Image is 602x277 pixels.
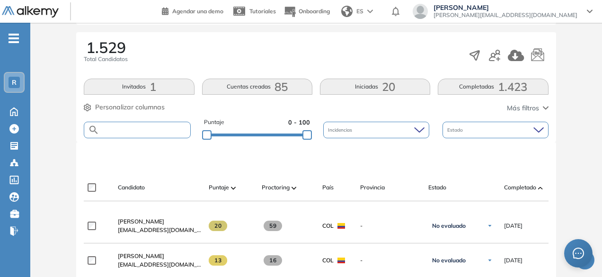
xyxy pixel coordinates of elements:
span: Estado [447,126,465,134]
img: [missing "en.ARROW_ALT" translation] [538,187,543,189]
span: - [360,256,421,265]
span: [PERSON_NAME] [118,252,164,259]
img: [missing "en.ARROW_ALT" translation] [292,187,296,189]
img: COL [337,223,345,229]
span: message [573,248,584,259]
span: Agendar una demo [172,8,223,15]
span: País [322,183,334,192]
span: - [360,222,421,230]
img: Ícono de flecha [487,258,493,263]
a: [PERSON_NAME] [118,252,201,260]
span: 13 [209,255,227,266]
span: Personalizar columnas [95,102,165,112]
span: [EMAIL_ADDRESS][DOMAIN_NAME] [118,226,201,234]
button: Completadas1.423 [438,79,548,95]
span: No evaluado [432,257,466,264]
span: Proctoring [262,183,290,192]
img: SEARCH_ALT [88,124,99,136]
img: arrow [367,9,373,13]
span: [EMAIL_ADDRESS][DOMAIN_NAME] [118,260,201,269]
span: [DATE] [504,222,522,230]
i: - [9,37,19,39]
a: [PERSON_NAME] [118,217,201,226]
span: 0 - 100 [288,118,310,127]
img: world [341,6,353,17]
div: Incidencias [323,122,429,138]
button: Iniciadas20 [320,79,430,95]
div: Estado [443,122,549,138]
span: Tutoriales [249,8,276,15]
span: Más filtros [507,103,539,113]
img: Ícono de flecha [487,223,493,229]
span: COL [322,256,334,265]
button: Cuentas creadas85 [202,79,312,95]
span: Provincia [360,183,385,192]
img: Logo [2,6,59,18]
span: 1.529 [86,40,126,55]
button: Invitados1 [84,79,194,95]
span: No evaluado [432,222,466,230]
span: ES [356,7,363,16]
a: Agendar una demo [162,5,223,16]
span: [DATE] [504,256,522,265]
img: [missing "en.ARROW_ALT" translation] [231,187,236,189]
span: R [12,79,17,86]
span: [PERSON_NAME][EMAIL_ADDRESS][DOMAIN_NAME] [434,11,577,19]
span: Estado [428,183,446,192]
span: Completado [504,183,536,192]
span: [PERSON_NAME] [118,218,164,225]
span: [PERSON_NAME] [434,4,577,11]
img: COL [337,258,345,263]
span: 20 [209,221,227,231]
span: Onboarding [299,8,330,15]
span: Incidencias [328,126,354,134]
span: Puntaje [209,183,229,192]
span: 59 [264,221,282,231]
span: COL [322,222,334,230]
span: Puntaje [204,118,224,127]
span: Candidato [118,183,145,192]
button: Personalizar columnas [84,102,165,112]
span: Total Candidatos [84,55,128,63]
button: Más filtros [507,103,549,113]
span: 16 [264,255,282,266]
button: Onboarding [283,1,330,22]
